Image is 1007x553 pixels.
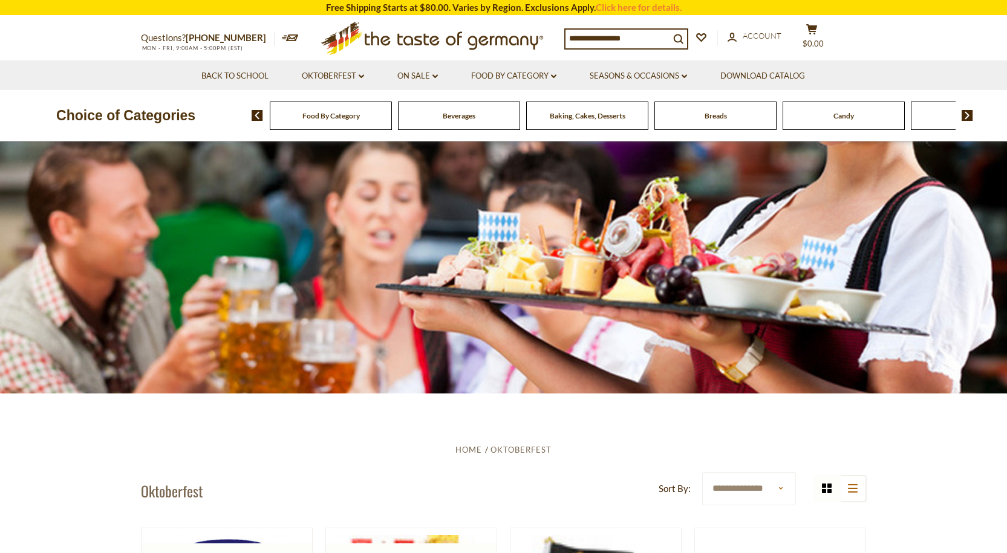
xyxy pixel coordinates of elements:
[743,31,781,40] span: Account
[962,110,973,121] img: next arrow
[590,70,687,83] a: Seasons & Occasions
[833,111,854,120] a: Candy
[550,111,625,120] a: Baking, Cakes, Desserts
[720,70,805,83] a: Download Catalog
[728,30,781,43] a: Account
[397,70,438,83] a: On Sale
[201,70,269,83] a: Back to School
[252,110,263,121] img: previous arrow
[803,39,824,48] span: $0.00
[302,111,360,120] a: Food By Category
[455,445,482,454] a: Home
[794,24,830,54] button: $0.00
[141,30,275,46] p: Questions?
[443,111,475,120] a: Beverages
[659,481,691,496] label: Sort By:
[471,70,556,83] a: Food By Category
[141,482,203,500] h1: Oktoberfest
[705,111,727,120] a: Breads
[490,445,552,454] a: Oktoberfest
[141,45,244,51] span: MON - FRI, 9:00AM - 5:00PM (EST)
[596,2,682,13] a: Click here for details.
[186,32,266,43] a: [PHONE_NUMBER]
[302,70,364,83] a: Oktoberfest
